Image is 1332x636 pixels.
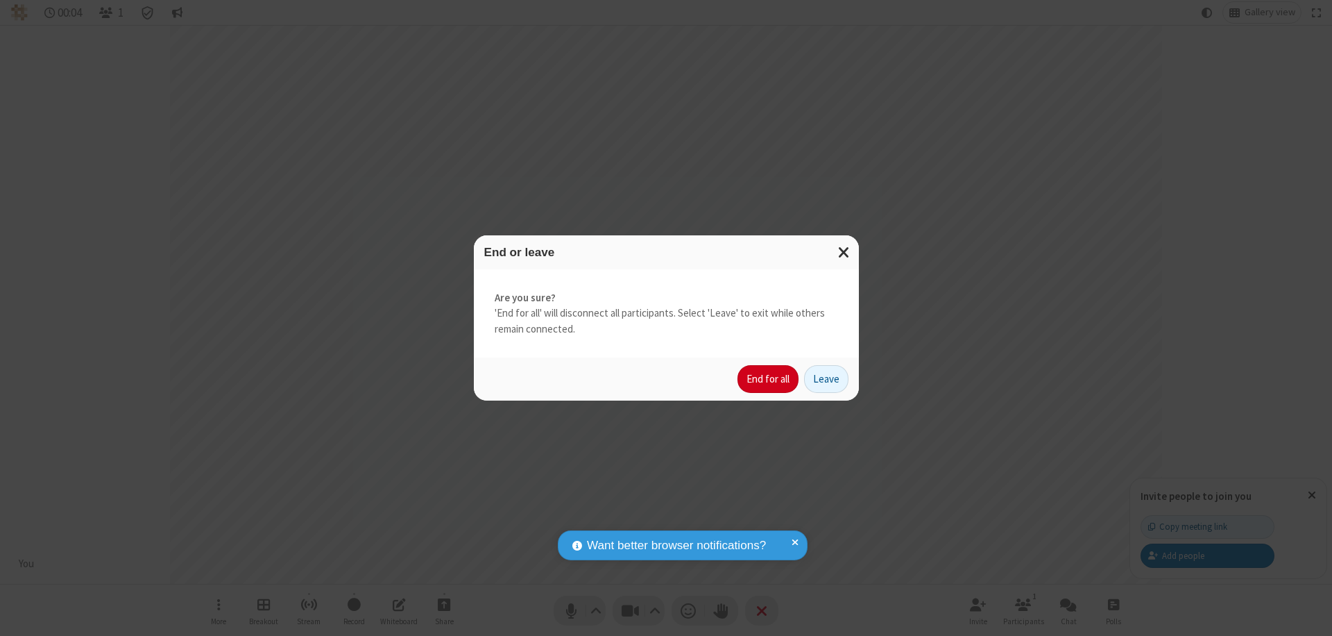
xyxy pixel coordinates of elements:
button: Close modal [830,235,859,269]
h3: End or leave [484,246,848,259]
div: 'End for all' will disconnect all participants. Select 'Leave' to exit while others remain connec... [474,269,859,358]
button: Leave [804,365,848,393]
span: Want better browser notifications? [587,537,766,555]
button: End for all [737,365,799,393]
strong: Are you sure? [495,290,838,306]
